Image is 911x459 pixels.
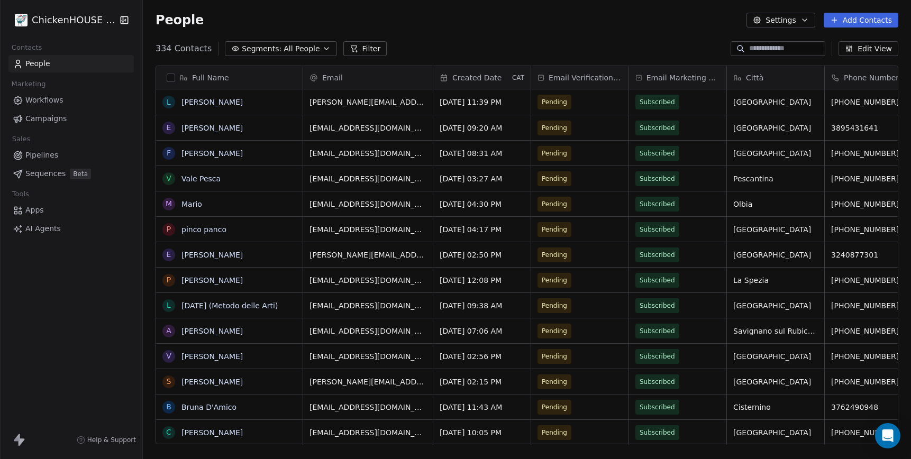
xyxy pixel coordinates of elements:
[309,97,426,107] span: [PERSON_NAME][EMAIL_ADDRESS][DOMAIN_NAME]
[440,173,524,184] span: [DATE] 03:27 AM
[542,250,567,260] span: Pending
[309,173,426,184] span: [EMAIL_ADDRESS][DOMAIN_NAME]
[440,377,524,387] span: [DATE] 02:15 PM
[17,17,25,25] img: logo_orange.svg
[542,97,567,107] span: Pending
[733,377,818,387] span: [GEOGRAPHIC_DATA]
[167,274,171,286] div: P
[640,427,675,438] span: Subscribed
[640,199,675,209] span: Subscribed
[166,173,171,184] div: V
[844,72,899,83] span: Phone Number
[309,326,426,336] span: [EMAIL_ADDRESS][DOMAIN_NAME]
[733,148,818,159] span: [GEOGRAPHIC_DATA]
[167,376,171,387] div: S
[542,148,567,159] span: Pending
[542,300,567,311] span: Pending
[733,300,818,311] span: [GEOGRAPHIC_DATA]
[542,427,567,438] span: Pending
[7,186,33,202] span: Tools
[309,300,426,311] span: [EMAIL_ADDRESS][DOMAIN_NAME]
[181,403,236,411] a: Bruna D'Amico
[181,200,202,208] a: Mario
[167,97,171,108] div: L
[549,72,622,83] span: Email Verification Status
[166,401,171,412] div: B
[733,351,818,362] span: [GEOGRAPHIC_DATA]
[181,327,243,335] a: [PERSON_NAME]
[839,41,898,56] button: Edit View
[8,146,134,164] a: Pipelines
[303,66,433,89] div: Email
[77,436,136,444] a: Help & Support
[8,55,134,72] a: People
[28,27,119,36] div: Dominio: [DOMAIN_NAME]
[440,300,524,311] span: [DATE] 09:38 AM
[440,250,524,260] span: [DATE] 02:50 PM
[309,427,426,438] span: [EMAIL_ADDRESS][DOMAIN_NAME]
[640,402,675,412] span: Subscribed
[440,148,524,159] span: [DATE] 08:31 AM
[284,43,320,54] span: All People
[531,66,628,89] div: Email Verification Status
[640,148,675,159] span: Subscribed
[25,95,63,106] span: Workflows
[322,72,343,83] span: Email
[733,224,818,235] span: [GEOGRAPHIC_DATA]
[542,173,567,184] span: Pending
[640,326,675,336] span: Subscribed
[746,72,763,83] span: Città
[181,428,243,437] a: [PERSON_NAME]
[309,148,426,159] span: [EMAIL_ADDRESS][DOMAIN_NAME]
[309,224,426,235] span: [EMAIL_ADDRESS][DOMAIN_NAME]
[440,199,524,209] span: [DATE] 04:30 PM
[542,326,567,336] span: Pending
[542,199,567,209] span: Pending
[17,27,25,36] img: website_grey.svg
[733,402,818,412] span: Cisternino
[733,250,818,260] span: [GEOGRAPHIC_DATA]
[25,205,44,216] span: Apps
[309,402,426,412] span: [EMAIL_ADDRESS][DOMAIN_NAME]
[733,173,818,184] span: Pescantina
[640,250,675,260] span: Subscribed
[440,224,524,235] span: [DATE] 04:17 PM
[8,220,134,237] a: AI Agents
[181,378,243,386] a: [PERSON_NAME]
[733,275,818,286] span: La Spezia
[629,66,726,89] div: Email Marketing Consent
[32,13,116,27] span: ChickenHOUSE snc
[440,326,524,336] span: [DATE] 07:06 AM
[309,199,426,209] span: [EMAIL_ADDRESS][DOMAIN_NAME]
[640,351,675,362] span: Subscribed
[181,149,243,158] a: [PERSON_NAME]
[875,423,900,448] div: Open Intercom Messenger
[542,275,567,286] span: Pending
[156,42,212,55] span: 334 Contacts
[727,66,824,89] div: Città
[242,43,281,54] span: Segments:
[640,275,675,286] span: Subscribed
[166,351,171,362] div: V
[452,72,502,83] span: Created Date
[181,276,243,284] a: [PERSON_NAME]
[166,427,171,438] div: C
[166,198,172,209] div: M
[181,175,221,183] a: Vale Pesca
[309,351,426,362] span: [EMAIL_ADDRESS][DOMAIN_NAME]
[542,402,567,412] span: Pending
[192,72,229,83] span: Full Name
[167,300,171,311] div: L
[542,377,567,387] span: Pending
[8,201,134,219] a: Apps
[309,250,426,260] span: [PERSON_NAME][EMAIL_ADDRESS][DOMAIN_NAME]
[309,275,426,286] span: [EMAIL_ADDRESS][DOMAIN_NAME]
[8,91,134,109] a: Workflows
[542,123,567,133] span: Pending
[440,275,524,286] span: [DATE] 12:08 PM
[440,351,524,362] span: [DATE] 02:56 PM
[440,123,524,133] span: [DATE] 09:20 AM
[8,165,134,182] a: SequencesBeta
[70,169,91,179] span: Beta
[309,123,426,133] span: [EMAIL_ADDRESS][DOMAIN_NAME]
